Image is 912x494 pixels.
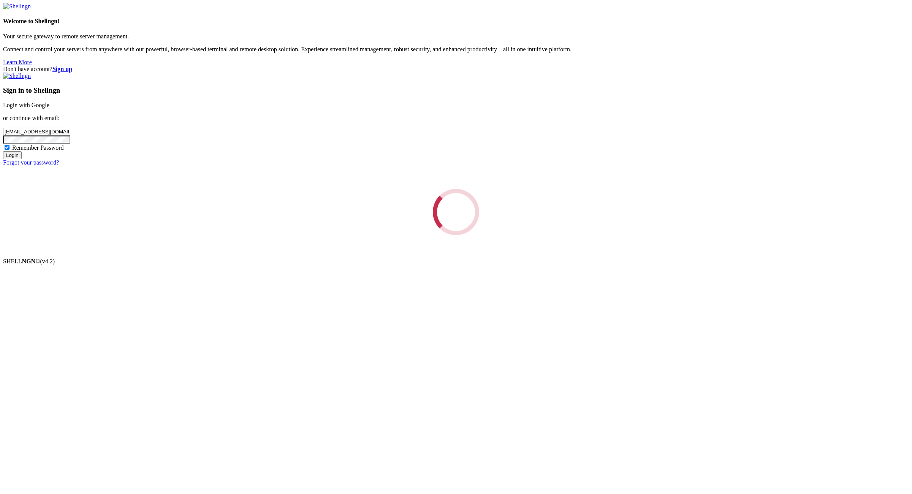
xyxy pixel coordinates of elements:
b: NGN [22,258,36,264]
span: 4.2.0 [40,258,55,264]
p: or continue with email: [3,115,909,122]
h4: Welcome to Shellngn! [3,18,909,25]
span: Remember Password [12,144,64,151]
p: Your secure gateway to remote server management. [3,33,909,40]
input: Remember Password [5,145,9,150]
a: Forgot your password? [3,159,59,166]
h3: Sign in to Shellngn [3,86,909,95]
input: Email address [3,128,70,136]
div: Don't have account? [3,66,909,73]
span: SHELL © [3,258,55,264]
a: Sign up [52,66,72,72]
input: Login [3,151,22,159]
img: Shellngn [3,3,31,10]
a: Login with Google [3,102,49,108]
a: Learn More [3,59,32,65]
div: Loading... [431,187,481,237]
img: Shellngn [3,73,31,79]
p: Connect and control your servers from anywhere with our powerful, browser-based terminal and remo... [3,46,909,53]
